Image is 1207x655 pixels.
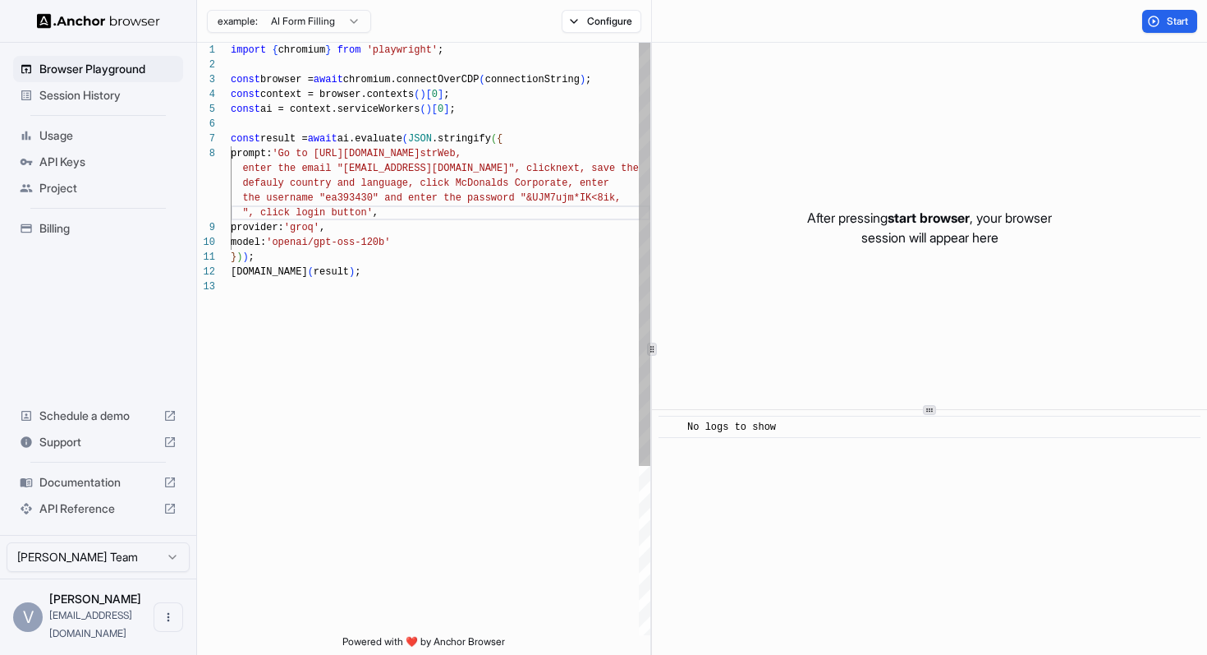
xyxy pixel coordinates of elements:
span: [DOMAIN_NAME] [231,266,308,278]
span: from [337,44,361,56]
span: 'openai/gpt-oss-120b' [266,237,390,248]
span: Billing [39,220,177,237]
span: ; [249,251,255,263]
div: 12 [197,265,215,279]
span: browser = [260,74,314,85]
span: ) [426,104,432,115]
span: context = browser.contexts [260,89,414,100]
span: [ [432,104,438,115]
div: Documentation [13,469,183,496]
span: the username "ea393430" and enter the password "&U [242,192,538,204]
span: orate, enter [538,178,608,189]
span: ​ [667,419,675,436]
div: API Reference [13,496,183,522]
span: ( [479,74,484,85]
img: Anchor Logo [37,13,160,29]
span: await [308,133,337,145]
span: const [231,89,260,100]
span: chromium.connectOverCDP [343,74,480,85]
span: const [231,104,260,115]
div: 8 [197,146,215,161]
div: Browser Playground [13,56,183,82]
span: ) [242,251,248,263]
p: After pressing , your browser session will appear here [807,208,1052,247]
span: vthai@hl.agency [49,609,132,639]
span: Documentation [39,474,157,491]
span: Victor Thai [49,592,141,606]
span: API Keys [39,154,177,170]
span: Project [39,180,177,196]
span: .stringify [432,133,491,145]
span: ; [443,89,449,100]
span: } [231,251,236,263]
button: Open menu [154,602,183,632]
span: ( [402,133,408,145]
span: ; [585,74,591,85]
span: Powered with ❤️ by Anchor Browser [342,635,505,655]
div: 13 [197,279,215,294]
span: connectionString [485,74,580,85]
span: ] [443,104,449,115]
span: ) [420,89,425,100]
div: API Keys [13,149,183,175]
span: Start [1167,15,1190,28]
span: ( [491,133,497,145]
span: ai = context.serviceWorkers [260,104,420,115]
span: 0 [432,89,438,100]
span: result = [260,133,308,145]
span: Schedule a demo [39,408,157,424]
span: import [231,44,266,56]
span: ( [414,89,420,100]
span: next, save the [556,163,639,174]
span: 'playwright' [367,44,438,56]
div: Session History [13,82,183,108]
div: 10 [197,235,215,250]
span: ai.evaluate [337,133,402,145]
span: ) [349,266,355,278]
span: , [319,222,325,233]
div: V [13,602,43,632]
div: 2 [197,58,215,72]
span: ] [438,89,443,100]
span: ; [438,44,443,56]
div: Project [13,175,183,201]
div: 5 [197,102,215,117]
span: API Reference [39,500,157,517]
span: 'groq' [284,222,319,233]
div: Usage [13,122,183,149]
button: Configure [562,10,641,33]
div: 1 [197,43,215,58]
div: 11 [197,250,215,265]
span: Support [39,434,157,450]
div: Support [13,429,183,455]
span: ( [420,104,425,115]
span: Usage [39,127,177,144]
span: const [231,133,260,145]
div: 6 [197,117,215,131]
span: defauly country and language, click McDonalds Corp [242,178,538,189]
span: result [314,266,349,278]
span: await [314,74,343,85]
span: 0 [438,104,443,115]
span: { [272,44,278,56]
span: [ [426,89,432,100]
span: const [231,74,260,85]
div: 7 [197,131,215,146]
div: Billing [13,215,183,242]
span: } [325,44,331,56]
span: ( [308,266,314,278]
span: provider: [231,222,284,233]
span: { [497,133,503,145]
span: JSON [408,133,432,145]
span: enter the email "[EMAIL_ADDRESS][DOMAIN_NAME]", click [242,163,556,174]
span: strWeb, [420,148,461,159]
span: No logs to show [687,422,776,433]
div: 4 [197,87,215,102]
div: Schedule a demo [13,403,183,429]
span: model: [231,237,266,248]
span: ) [236,251,242,263]
span: JM7ujm*IK<8ik, [538,192,621,204]
span: Browser Playground [39,61,177,77]
span: ) [580,74,585,85]
span: prompt: [231,148,272,159]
